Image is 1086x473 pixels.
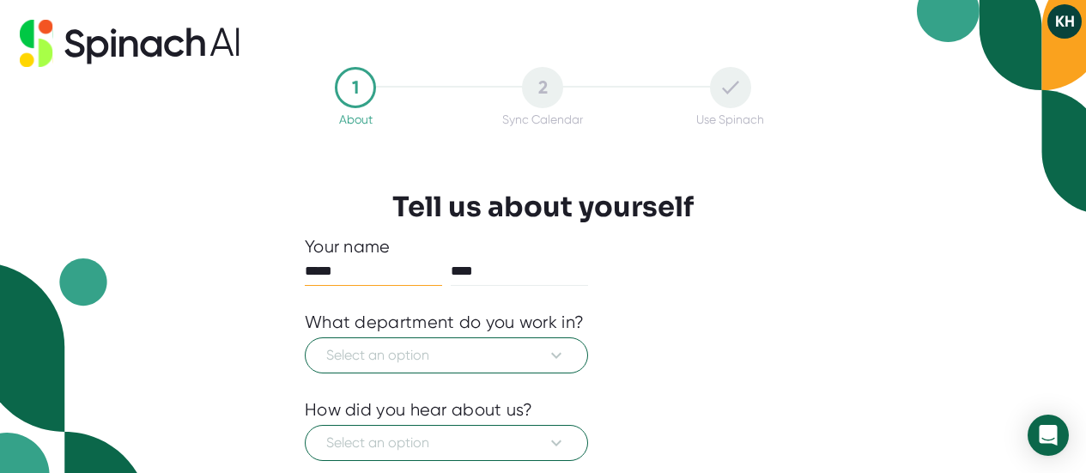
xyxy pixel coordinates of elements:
[335,67,376,108] div: 1
[1028,415,1069,456] div: Open Intercom Messenger
[392,191,694,223] h3: Tell us about yourself
[339,112,373,126] div: About
[522,67,563,108] div: 2
[305,312,584,333] div: What department do you work in?
[305,236,781,258] div: Your name
[696,112,764,126] div: Use Spinach
[326,433,567,453] span: Select an option
[305,399,533,421] div: How did you hear about us?
[1047,4,1082,39] button: KH
[502,112,583,126] div: Sync Calendar
[305,425,588,461] button: Select an option
[326,345,567,366] span: Select an option
[305,337,588,373] button: Select an option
